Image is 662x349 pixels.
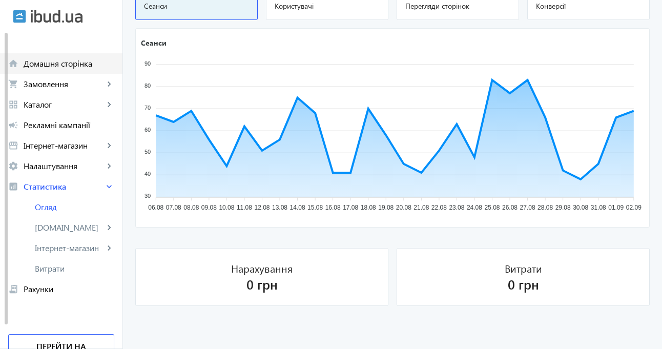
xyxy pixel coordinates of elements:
[144,82,151,88] tspan: 80
[144,105,151,111] tspan: 70
[24,284,114,294] span: Рахунки
[144,193,151,199] tspan: 30
[24,140,104,151] span: Інтернет-магазин
[537,204,553,211] tspan: 28.08
[144,127,151,133] tspan: 60
[166,204,181,211] tspan: 07.08
[237,204,252,211] tspan: 11.08
[35,243,104,253] span: Інтернет-магазин
[104,79,114,89] mat-icon: keyboard_arrow_right
[104,161,114,171] mat-icon: keyboard_arrow_right
[8,140,18,151] mat-icon: storefront
[8,181,18,192] mat-icon: analytics
[35,263,114,274] span: Витрати
[231,261,293,275] div: Нарахування
[405,1,510,11] span: Перегляди сторінок
[144,171,151,177] tspan: 40
[520,204,535,211] tspan: 27.08
[8,161,18,171] mat-icon: settings
[24,58,114,69] span: Домашня сторінка
[505,261,542,275] div: Витрати
[141,37,167,47] text: Сеанси
[104,181,114,192] mat-icon: keyboard_arrow_right
[8,284,18,294] mat-icon: receipt_long
[104,140,114,151] mat-icon: keyboard_arrow_right
[24,79,104,89] span: Замовлення
[183,204,199,211] tspan: 08.08
[35,202,114,212] span: Огляд
[484,204,500,211] tspan: 25.08
[246,275,278,293] div: 0 грн
[219,204,234,211] tspan: 10.08
[8,99,18,110] mat-icon: grid_view
[396,204,411,211] tspan: 20.08
[8,79,18,89] mat-icon: shopping_cart
[8,58,18,69] mat-icon: home
[24,99,104,110] span: Каталог
[573,204,588,211] tspan: 30.08
[536,1,641,11] span: Конверсії
[24,161,104,171] span: Налаштування
[144,1,249,11] span: Сеанси
[325,204,341,211] tspan: 16.08
[35,222,104,233] span: [DOMAIN_NAME]
[378,204,394,211] tspan: 19.08
[144,60,151,66] tspan: 90
[148,204,163,211] tspan: 06.08
[24,120,114,130] span: Рекламні кампанії
[104,99,114,110] mat-icon: keyboard_arrow_right
[104,243,114,253] mat-icon: keyboard_arrow_right
[144,149,151,155] tspan: 50
[608,204,624,211] tspan: 01.09
[254,204,270,211] tspan: 12.08
[24,181,104,192] span: Статистика
[290,204,305,211] tspan: 14.08
[361,204,376,211] tspan: 18.08
[502,204,518,211] tspan: 26.08
[467,204,482,211] tspan: 24.08
[8,120,18,130] mat-icon: campaign
[104,222,114,233] mat-icon: keyboard_arrow_right
[591,204,606,211] tspan: 31.08
[307,204,323,211] tspan: 15.08
[201,204,217,211] tspan: 09.08
[272,204,287,211] tspan: 13.08
[343,204,358,211] tspan: 17.08
[626,204,642,211] tspan: 02.09
[431,204,447,211] tspan: 22.08
[13,10,26,23] img: ibud.svg
[508,275,539,293] div: 0 грн
[275,1,380,11] span: Користувачі
[555,204,571,211] tspan: 29.08
[449,204,464,211] tspan: 23.08
[31,10,82,23] img: ibud_text.svg
[413,204,429,211] tspan: 21.08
